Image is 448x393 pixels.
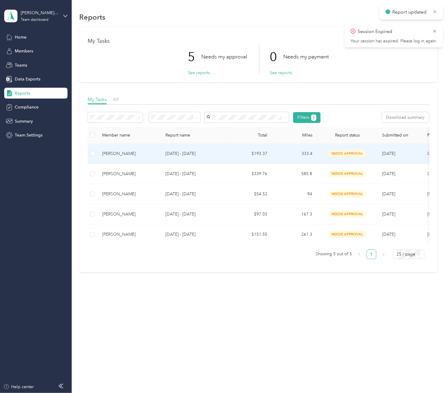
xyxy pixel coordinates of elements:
[15,118,33,124] span: Summary
[382,232,396,237] span: [DATE]
[316,250,352,259] span: Showing 5 out of 5
[379,250,388,259] li: Next Page
[102,191,156,197] div: [PERSON_NAME]
[272,225,317,245] td: 261.3
[161,127,227,144] th: Report name
[272,204,317,225] td: 167.3
[311,115,316,121] button: 1
[277,133,312,138] div: Miles
[293,112,321,123] button: Filters1
[322,133,373,138] span: Report status
[15,104,39,110] span: Compliance
[113,96,119,102] span: All
[272,144,317,164] td: 333.4
[102,231,156,238] div: [PERSON_NAME]
[15,90,30,96] span: Reports
[328,190,366,197] span: needs approval
[270,44,284,70] p: 0
[392,8,428,16] p: Report updated
[382,151,396,156] span: [DATE]
[367,250,376,259] a: 1
[15,132,42,138] span: Team Settings
[102,211,156,218] div: [PERSON_NAME]
[88,96,107,102] span: My Tasks
[393,250,425,259] div: Page Size
[21,18,49,22] div: Team dashboard
[313,115,315,121] span: 1
[227,164,272,184] td: $339.76
[382,171,396,176] span: [DATE]
[165,171,222,177] p: [DATE] - [DATE]
[367,250,376,259] li: 1
[165,191,222,197] p: [DATE] - [DATE]
[102,133,156,138] div: Member name
[227,184,272,204] td: $54.52
[355,250,364,259] button: left
[15,62,27,68] span: Teams
[88,38,429,44] h1: My Tasks
[284,53,329,61] p: Needs my payment
[328,150,366,157] span: needs approval
[202,53,247,61] p: Needs my approval
[3,384,34,390] button: Help center
[358,253,361,256] span: left
[188,70,210,76] button: See reports
[21,10,58,16] div: [PERSON_NAME]'s Team
[272,184,317,204] td: 94
[227,225,272,245] td: $151.55
[227,144,272,164] td: $193.37
[102,150,156,157] div: [PERSON_NAME]
[328,211,366,218] span: needs approval
[382,253,385,256] span: right
[188,44,202,70] p: 5
[328,231,366,238] span: needs approval
[358,28,428,36] p: Session Expired
[165,231,222,238] p: [DATE] - [DATE]
[382,212,396,217] span: [DATE]
[355,250,364,259] li: Previous Page
[15,34,27,40] span: Home
[397,250,421,259] span: 25 / page
[15,76,40,82] span: Data Exports
[382,112,429,123] button: Download summary
[270,70,292,76] button: See reports
[79,14,105,20] h1: Reports
[351,39,437,44] p: Your session has expired. Please log in again.
[272,164,317,184] td: 585.8
[102,171,156,177] div: [PERSON_NAME]
[382,191,396,196] span: [DATE]
[232,133,267,138] div: Total
[328,170,366,177] span: needs approval
[378,127,423,144] th: Submitted on
[97,127,161,144] th: Member name
[227,204,272,225] td: $97.03
[379,250,388,259] button: right
[15,48,33,54] span: Members
[165,150,222,157] p: [DATE] - [DATE]
[165,211,222,218] p: [DATE] - [DATE]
